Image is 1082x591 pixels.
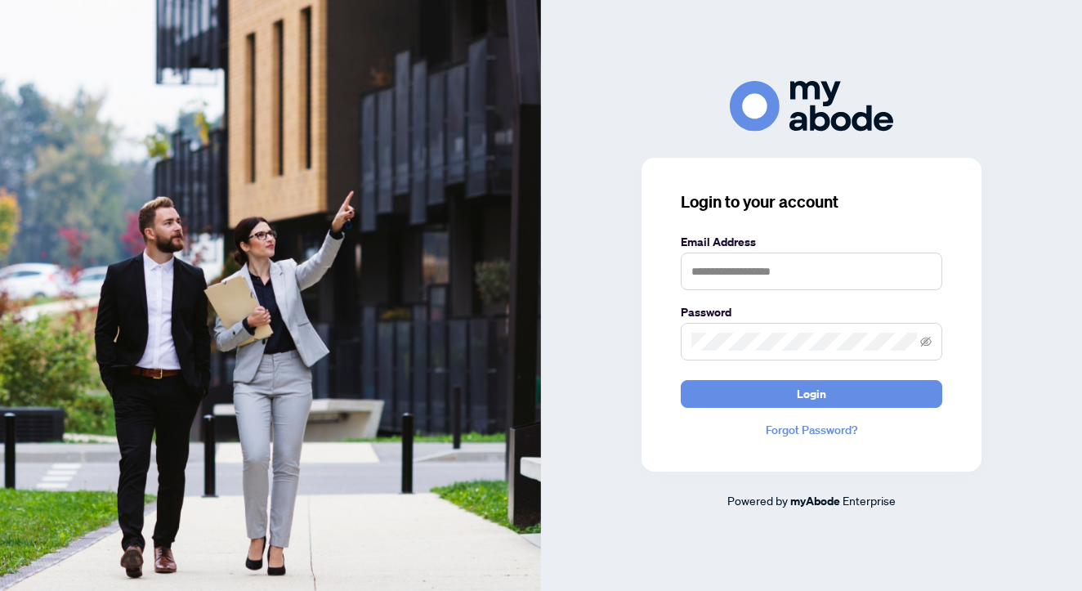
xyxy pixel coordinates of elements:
button: Login [681,380,942,408]
a: myAbode [790,492,840,510]
label: Password [681,303,942,321]
span: Powered by [727,493,788,508]
a: Forgot Password? [681,421,942,439]
img: ma-logo [730,81,893,131]
span: eye-invisible [920,336,932,347]
h3: Login to your account [681,190,942,213]
span: Enterprise [843,493,896,508]
label: Email Address [681,233,942,251]
span: Login [797,381,826,407]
